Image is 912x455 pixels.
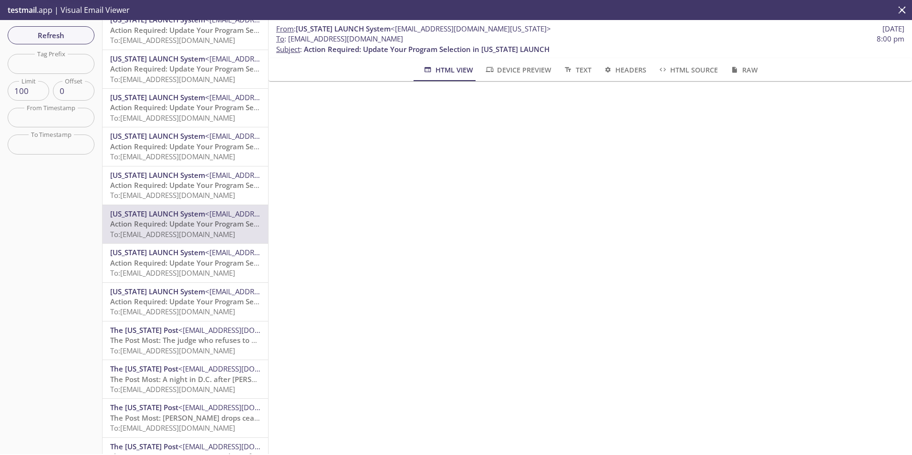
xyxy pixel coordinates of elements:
[110,152,235,161] span: To: [EMAIL_ADDRESS][DOMAIN_NAME]
[205,15,365,24] span: <[EMAIL_ADDRESS][DOMAIN_NAME][US_STATE]>
[103,89,268,127] div: [US_STATE] LAUNCH System<[EMAIL_ADDRESS][DOMAIN_NAME][US_STATE]>Action Required: Update Your Prog...
[877,34,904,44] span: 8:00 pm
[110,248,205,257] span: [US_STATE] LAUNCH System
[485,64,551,76] span: Device Preview
[304,44,549,54] span: Action Required: Update Your Program Selection in [US_STATE] LAUNCH
[276,34,904,54] p: :
[276,34,403,44] span: : [EMAIL_ADDRESS][DOMAIN_NAME]
[205,248,365,257] span: <[EMAIL_ADDRESS][DOMAIN_NAME][US_STATE]>
[296,24,391,33] span: [US_STATE] LAUNCH System
[563,64,591,76] span: Text
[276,34,284,43] span: To
[103,11,268,49] div: [US_STATE] LAUNCH System<[EMAIL_ADDRESS][DOMAIN_NAME][US_STATE]>Action Required: Update Your Prog...
[110,209,205,218] span: [US_STATE] LAUNCH System
[178,442,302,451] span: <[EMAIL_ADDRESS][DOMAIN_NAME]>
[205,287,365,296] span: <[EMAIL_ADDRESS][DOMAIN_NAME][US_STATE]>
[110,190,235,200] span: To: [EMAIL_ADDRESS][DOMAIN_NAME]
[110,170,205,180] span: [US_STATE] LAUNCH System
[110,103,356,112] span: Action Required: Update Your Program Selection in [US_STATE] LAUNCH
[110,15,205,24] span: [US_STATE] LAUNCH System
[110,25,356,35] span: Action Required: Update Your Program Selection in [US_STATE] LAUNCH
[205,54,365,63] span: <[EMAIL_ADDRESS][DOMAIN_NAME][US_STATE]>
[110,54,205,63] span: [US_STATE] LAUNCH System
[103,166,268,205] div: [US_STATE] LAUNCH System<[EMAIL_ADDRESS][DOMAIN_NAME][US_STATE]>Action Required: Update Your Prog...
[276,44,300,54] span: Subject
[391,24,551,33] span: <[EMAIL_ADDRESS][DOMAIN_NAME][US_STATE]>
[103,399,268,437] div: The [US_STATE] Post<[EMAIL_ADDRESS][DOMAIN_NAME]>The Post Most: [PERSON_NAME] drops ceasefire dem...
[110,403,178,412] span: The [US_STATE] Post
[658,64,718,76] span: HTML Source
[110,268,235,278] span: To: [EMAIL_ADDRESS][DOMAIN_NAME]
[103,244,268,282] div: [US_STATE] LAUNCH System<[EMAIL_ADDRESS][DOMAIN_NAME][US_STATE]>Action Required: Update Your Prog...
[110,335,350,345] span: The Post Most: The judge who refuses to bend to [PERSON_NAME] will
[423,64,473,76] span: HTML View
[110,325,178,335] span: The [US_STATE] Post
[103,321,268,360] div: The [US_STATE] Post<[EMAIL_ADDRESS][DOMAIN_NAME]>The Post Most: The judge who refuses to bend to ...
[178,403,302,412] span: <[EMAIL_ADDRESS][DOMAIN_NAME]>
[276,24,551,34] span: :
[103,127,268,165] div: [US_STATE] LAUNCH System<[EMAIL_ADDRESS][DOMAIN_NAME][US_STATE]>Action Required: Update Your Prog...
[110,384,235,394] span: To: [EMAIL_ADDRESS][DOMAIN_NAME]
[110,74,235,84] span: To: [EMAIL_ADDRESS][DOMAIN_NAME]
[110,93,205,102] span: [US_STATE] LAUNCH System
[110,131,205,141] span: [US_STATE] LAUNCH System
[15,29,87,41] span: Refresh
[205,93,365,102] span: <[EMAIL_ADDRESS][DOMAIN_NAME][US_STATE]>
[276,24,294,33] span: From
[110,297,356,306] span: Action Required: Update Your Program Selection in [US_STATE] LAUNCH
[110,413,483,423] span: The Post Most: [PERSON_NAME] drops ceasefire demand for Ukraine war after summit with [PERSON_NAME]
[205,170,365,180] span: <[EMAIL_ADDRESS][DOMAIN_NAME][US_STATE]>
[110,142,356,151] span: Action Required: Update Your Program Selection in [US_STATE] LAUNCH
[110,229,235,239] span: To: [EMAIL_ADDRESS][DOMAIN_NAME]
[110,307,235,316] span: To: [EMAIL_ADDRESS][DOMAIN_NAME]
[110,35,235,45] span: To: [EMAIL_ADDRESS][DOMAIN_NAME]
[110,346,235,355] span: To: [EMAIL_ADDRESS][DOMAIN_NAME]
[603,64,646,76] span: Headers
[110,287,205,296] span: [US_STATE] LAUNCH System
[205,209,365,218] span: <[EMAIL_ADDRESS][DOMAIN_NAME][US_STATE]>
[103,360,268,398] div: The [US_STATE] Post<[EMAIL_ADDRESS][DOMAIN_NAME]>The Post Most: A night in D.C. after [PERSON_NAM...
[8,26,94,44] button: Refresh
[110,364,178,373] span: The [US_STATE] Post
[110,64,356,73] span: Action Required: Update Your Program Selection in [US_STATE] LAUNCH
[110,442,178,451] span: The [US_STATE] Post
[110,219,356,228] span: Action Required: Update Your Program Selection in [US_STATE] LAUNCH
[110,258,356,268] span: Action Required: Update Your Program Selection in [US_STATE] LAUNCH
[882,24,904,34] span: [DATE]
[178,325,302,335] span: <[EMAIL_ADDRESS][DOMAIN_NAME]>
[178,364,302,373] span: <[EMAIL_ADDRESS][DOMAIN_NAME]>
[103,205,268,243] div: [US_STATE] LAUNCH System<[EMAIL_ADDRESS][DOMAIN_NAME][US_STATE]>Action Required: Update Your Prog...
[205,131,365,141] span: <[EMAIL_ADDRESS][DOMAIN_NAME][US_STATE]>
[103,283,268,321] div: [US_STATE] LAUNCH System<[EMAIL_ADDRESS][DOMAIN_NAME][US_STATE]>Action Required: Update Your Prog...
[110,180,356,190] span: Action Required: Update Your Program Selection in [US_STATE] LAUNCH
[110,423,235,433] span: To: [EMAIL_ADDRESS][DOMAIN_NAME]
[8,5,37,15] span: testmail
[110,113,235,123] span: To: [EMAIL_ADDRESS][DOMAIN_NAME]
[729,64,757,76] span: Raw
[103,50,268,88] div: [US_STATE] LAUNCH System<[EMAIL_ADDRESS][DOMAIN_NAME][US_STATE]>Action Required: Update Your Prog...
[110,374,388,384] span: The Post Most: A night in D.C. after [PERSON_NAME] National Guard deployment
